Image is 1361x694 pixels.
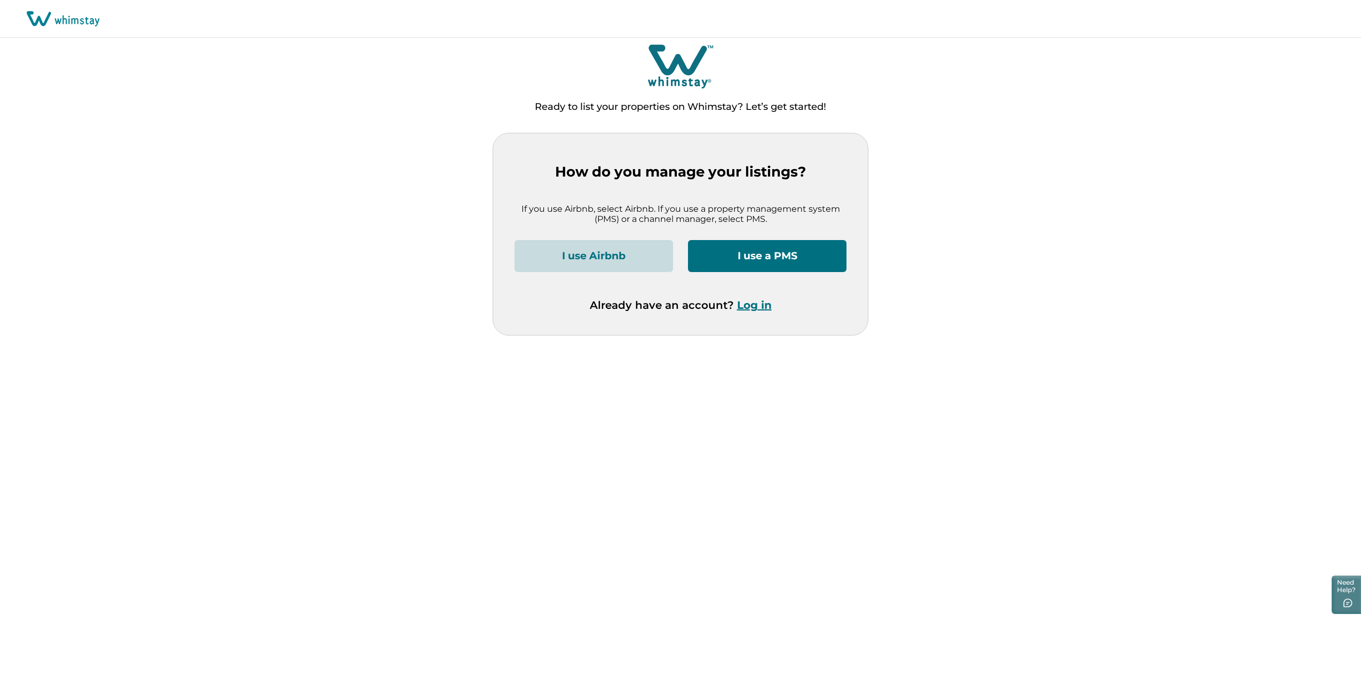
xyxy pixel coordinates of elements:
[535,102,826,113] p: Ready to list your properties on Whimstay? Let’s get started!
[590,299,772,312] p: Already have an account?
[515,164,846,180] p: How do you manage your listings?
[737,299,772,312] button: Log in
[515,240,673,272] button: I use Airbnb
[515,204,846,225] p: If you use Airbnb, select Airbnb. If you use a property management system (PMS) or a channel mana...
[688,240,846,272] button: I use a PMS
